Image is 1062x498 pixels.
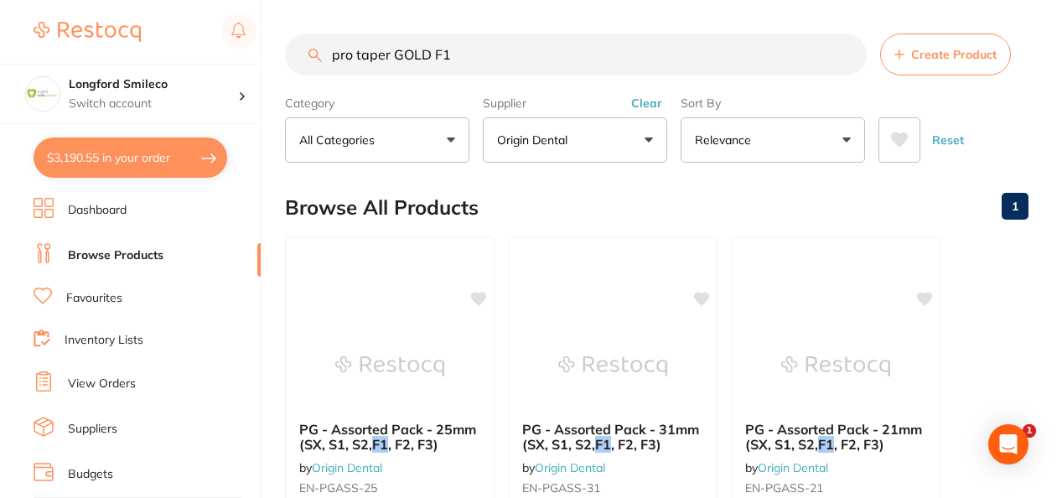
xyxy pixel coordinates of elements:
span: PG - Assorted Pack - 31mm (SX, S1, S2, [522,421,699,453]
a: Origin Dental [535,460,605,475]
span: by [299,460,382,475]
span: , F2, F3) [388,436,438,453]
span: , F2, F3) [611,436,661,453]
img: PG - Assorted Pack - 25mm (SX, S1, S2, F1, F2, F3) [335,324,444,408]
a: Inventory Lists [65,332,143,349]
button: $3,190.55 in your order [34,137,227,178]
img: Longford Smileco [26,77,60,111]
span: Create Product [911,48,997,61]
a: Origin Dental [312,460,382,475]
span: by [745,460,828,475]
a: Browse Products [68,247,163,264]
em: F1 [372,436,388,453]
img: PG - Assorted Pack - 21mm (SX, S1, S2, F1, F2, F3) [781,324,890,408]
input: Search Products [285,34,867,75]
span: EN-PGASS-21 [745,480,823,495]
p: Switch account [69,96,238,112]
label: Category [285,96,469,111]
em: F1 [595,436,611,453]
h2: Browse All Products [285,196,479,220]
button: Origin Dental [483,117,667,163]
b: PG - Assorted Pack - 31mm (SX, S1, S2, F1, F2, F3) [522,422,703,453]
a: Suppliers [68,421,117,438]
a: Budgets [68,466,113,483]
div: Open Intercom Messenger [988,424,1028,464]
span: PG - Assorted Pack - 21mm (SX, S1, S2, [745,421,922,453]
a: View Orders [68,376,136,392]
p: All Categories [299,132,381,148]
button: Clear [626,96,667,111]
button: Reset [927,117,969,163]
img: Restocq Logo [34,22,141,42]
img: PG - Assorted Pack - 31mm (SX, S1, S2, F1, F2, F3) [558,324,667,408]
span: EN-PGASS-31 [522,480,600,495]
a: Dashboard [68,202,127,219]
span: PG - Assorted Pack - 25mm (SX, S1, S2, [299,421,476,453]
a: Origin Dental [758,460,828,475]
span: by [522,460,605,475]
button: Create Product [880,34,1011,75]
a: Favourites [66,290,122,307]
label: Sort By [681,96,865,111]
button: Relevance [681,117,865,163]
span: , F2, F3) [834,436,884,453]
span: EN-PGASS-25 [299,480,377,495]
h4: Longford Smileco [69,76,238,93]
b: PG - Assorted Pack - 21mm (SX, S1, S2, F1, F2, F3) [745,422,926,453]
b: PG - Assorted Pack - 25mm (SX, S1, S2, F1, F2, F3) [299,422,480,453]
em: F1 [818,436,834,453]
span: 1 [1023,424,1036,438]
a: 1 [1002,189,1028,223]
p: Relevance [695,132,758,148]
a: Restocq Logo [34,13,141,51]
button: All Categories [285,117,469,163]
p: Origin Dental [497,132,574,148]
label: Supplier [483,96,667,111]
